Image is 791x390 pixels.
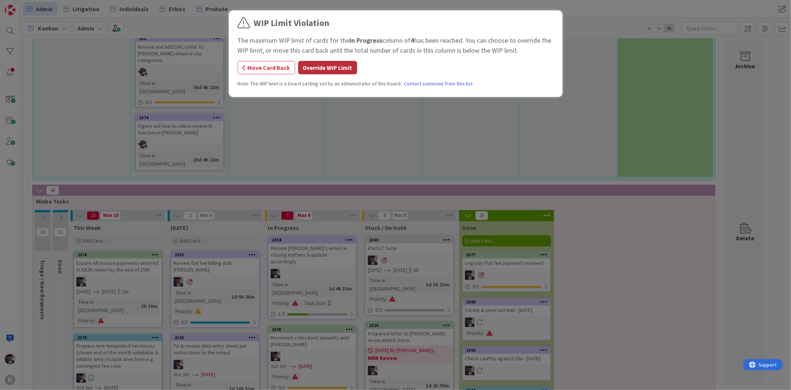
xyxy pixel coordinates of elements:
[16,1,34,10] span: Support
[298,61,357,74] button: Override WIP Limit
[254,16,330,30] div: WIP Limit Violation
[404,80,474,88] a: Contact someone from this list.
[238,61,295,74] button: Move Card Back
[411,36,415,45] b: 4
[238,35,554,55] div: The maximum WIP limit of cards for the column of has been reached. You can choose to override the...
[238,80,554,88] div: Note: The WIP limit is a board setting set by an administrator of this board.
[350,36,383,45] b: In Progress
